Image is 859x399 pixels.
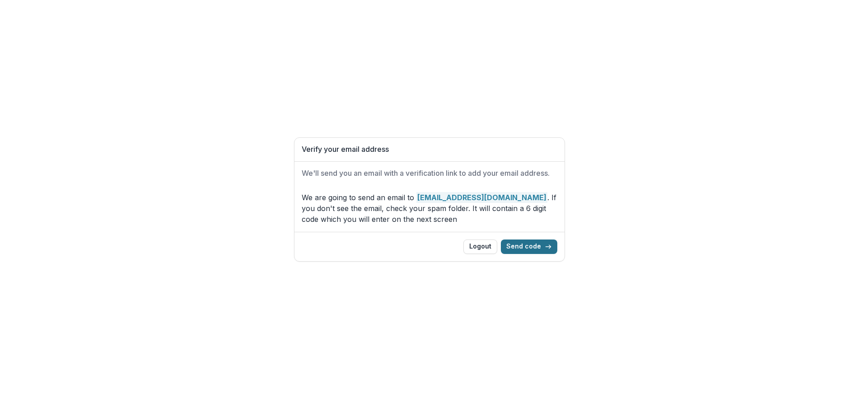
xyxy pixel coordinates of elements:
h1: Verify your email address [302,145,557,154]
button: Logout [463,239,497,254]
h2: We'll send you an email with a verification link to add your email address. [302,169,557,178]
strong: [EMAIL_ADDRESS][DOMAIN_NAME] [416,192,547,203]
p: We are going to send an email to . If you don't see the email, check your spam folder. It will co... [302,192,557,225]
button: Send code [501,239,557,254]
